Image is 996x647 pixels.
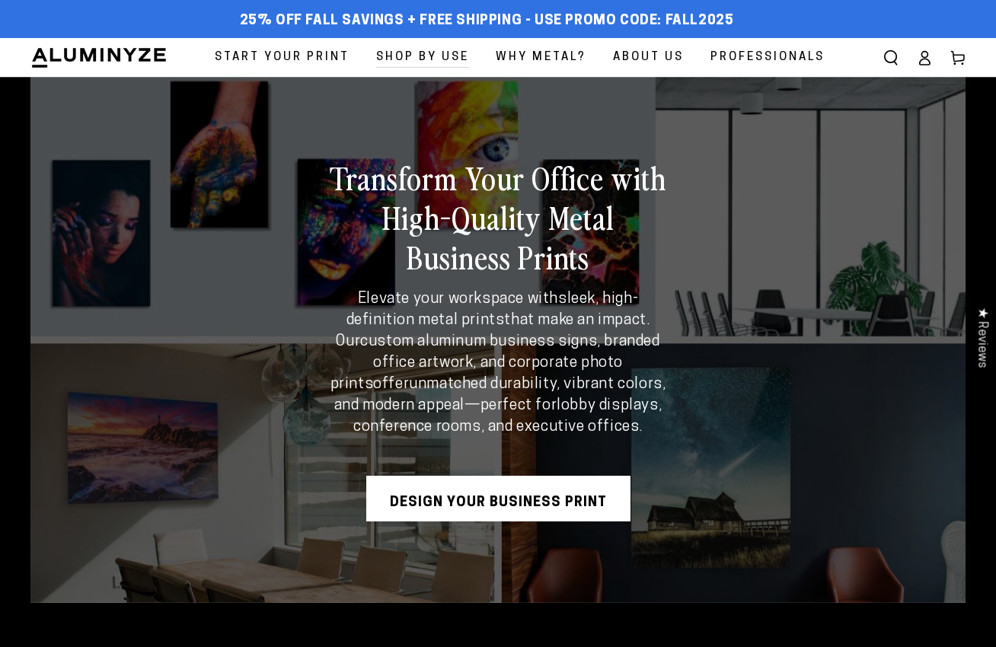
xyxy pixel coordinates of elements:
strong: custom aluminum business signs, branded office artwork, and corporate photo prints [330,334,660,392]
a: Professionals [699,38,836,77]
strong: unmatched durability, vibrant colors, and modern appeal [334,377,666,413]
span: Start Your Print [215,47,350,68]
a: Shop By Use [365,38,480,77]
span: Why Metal? [496,47,586,68]
p: Elevate your workspace with that make an impact. Our offer —perfect for . [329,288,667,438]
a: Start Your Print [203,38,361,77]
a: Why Metal? [484,38,598,77]
span: Shop By Use [376,47,469,68]
span: 25% off FALL Savings + Free Shipping - Use Promo Code: FALL2025 [240,13,734,30]
a: Design Your Business Print [366,476,630,521]
span: Professionals [710,47,825,68]
h2: Transform Your Office with High-Quality Metal Business Prints [329,158,667,276]
span: About Us [613,47,684,68]
summary: Search our site [874,41,908,75]
div: Click to open Judge.me floating reviews tab [967,295,996,380]
img: Aluminyze [30,46,168,69]
a: About Us [602,38,695,77]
